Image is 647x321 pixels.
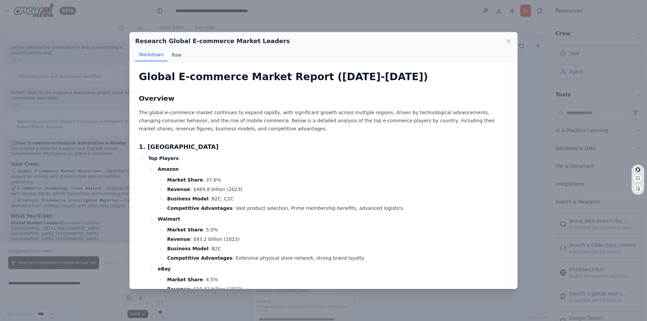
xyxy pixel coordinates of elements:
li: : [146,154,508,312]
p: The global e-commerce market continues to expand rapidly, with significant growth across multiple... [139,108,508,133]
li: : 4.5% [165,276,508,284]
li: : Extensive physical store network, strong brand loyalty. [165,254,508,262]
li: : 5.0% [165,226,508,234]
strong: Revenue [167,286,190,292]
li: : Vast product selection, Prime membership benefits, advanced logistics. [165,204,508,212]
strong: Top Players [148,156,179,161]
li: : $469.8 billion (2023) [165,185,508,193]
h3: 1. [GEOGRAPHIC_DATA] [139,142,508,152]
li: : B2C, C2C [165,195,508,203]
strong: Market Share [167,177,203,183]
strong: Walmart [158,216,180,222]
h1: Global E-commerce Market Report ([DATE]-[DATE]) [139,71,508,83]
strong: Competitive Advantages [167,205,233,211]
strong: Competitive Advantages [167,255,233,261]
li: : 37.6% [165,176,508,184]
strong: Market Share [167,277,203,282]
strong: eBay [158,266,171,271]
li: : $10.42 billion (2023) [165,285,508,293]
button: Raw [167,49,185,61]
h2: Research Global E-commerce Market Leaders [135,36,290,46]
strong: Business Model [167,196,209,201]
strong: Amazon [158,166,179,172]
li: : B2C [165,245,508,253]
h2: Overview [139,94,508,103]
strong: Market Share [167,227,203,232]
li: : $93.2 billion (2023) [165,235,508,243]
strong: Revenue [167,187,190,192]
strong: Revenue [167,236,190,242]
button: Markdown [135,49,167,61]
strong: Business Model [167,246,209,251]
